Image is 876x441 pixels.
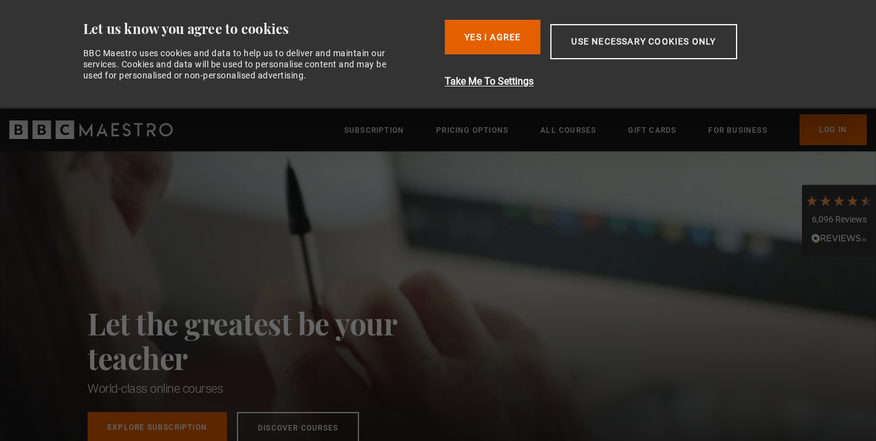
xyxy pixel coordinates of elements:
a: All Courses [540,124,596,136]
div: 6,096 ReviewsRead All Reviews [802,185,876,256]
button: Yes I Agree [445,20,540,54]
div: Let us know you agree to cookies [83,20,436,38]
h2: Let the greatest be your teacher [88,306,452,375]
button: Take Me To Settings [445,74,802,89]
div: Read All Reviews [805,232,873,247]
h1: World-class online courses [88,380,452,397]
a: Pricing Options [436,124,508,136]
a: Log In [800,114,867,145]
img: REVIEWS.io [811,233,867,242]
button: Use necessary cookies only [550,24,737,59]
svg: BBC Maestro [9,120,173,139]
div: 6,096 Reviews [805,214,873,226]
nav: Primary [344,114,867,145]
a: For business [708,124,767,136]
div: BBC Maestro uses cookies and data to help us to deliver and maintain our services. Cookies and da... [83,48,400,82]
a: Gift Cards [628,124,676,136]
a: Subscription [344,124,404,136]
div: 4.7 Stars [805,194,873,208]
